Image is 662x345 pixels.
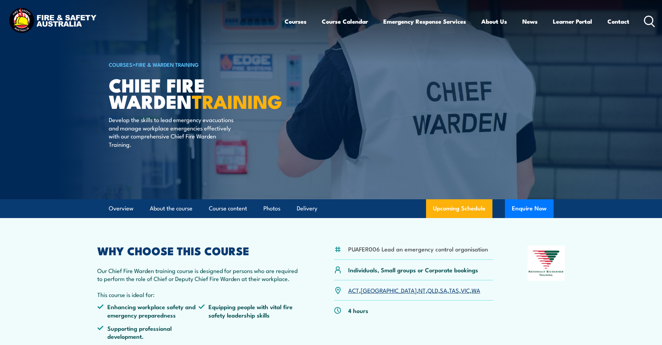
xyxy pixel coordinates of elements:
a: [GEOGRAPHIC_DATA] [361,286,417,294]
a: WA [472,286,480,294]
a: Courses [285,12,307,31]
li: PUAFER006 Lead an emergency control organisation [348,245,488,253]
a: ACT [348,286,359,294]
a: QLD [427,286,438,294]
strong: TRAINING [192,86,282,115]
a: TAS [449,286,459,294]
a: Delivery [297,199,317,218]
p: , , , , , , , [348,286,480,294]
li: Enhancing workplace safety and emergency preparedness [97,303,199,319]
a: News [522,12,538,31]
a: Contact [607,12,629,31]
a: Overview [109,199,133,218]
a: Learner Portal [553,12,592,31]
a: Emergency Response Services [383,12,466,31]
h2: WHY CHOOSE THIS COURSE [97,246,300,255]
a: About Us [481,12,507,31]
a: SA [440,286,447,294]
a: Fire & Warden Training [136,61,199,68]
p: Our Chief Fire Warden training course is designed for persons who are required to perform the rol... [97,266,300,283]
a: Photos [263,199,280,218]
h1: Chief Fire Warden [109,77,280,109]
h6: > [109,60,280,69]
button: Enquire Now [505,199,554,218]
a: COURSES [109,61,132,68]
a: Course Calendar [322,12,368,31]
li: Supporting professional development. [97,324,199,340]
a: Upcoming Schedule [426,199,492,218]
li: Equipping people with vital fire safety leadership skills [198,303,300,319]
a: Course content [209,199,247,218]
p: Develop the skills to lead emergency evacuations and manage workplace emergencies effectively wit... [109,115,236,148]
a: VIC [461,286,470,294]
img: Nationally Recognised Training logo. [528,246,565,281]
a: NT [418,286,426,294]
p: Individuals, Small groups or Corporate bookings [348,266,478,274]
a: About the course [150,199,193,218]
p: This course is ideal for: [97,290,300,298]
p: 4 hours [348,306,368,314]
